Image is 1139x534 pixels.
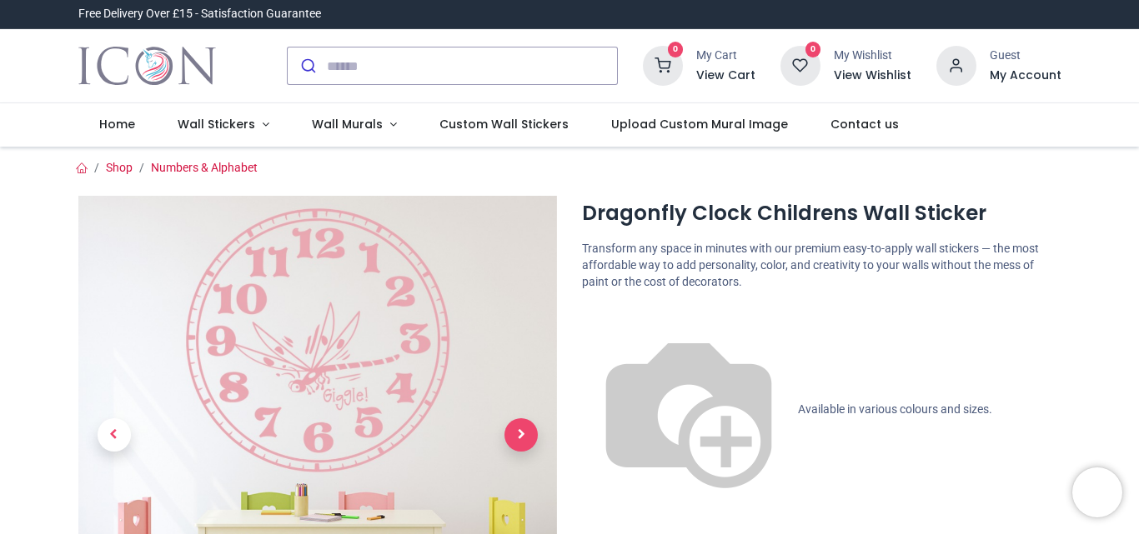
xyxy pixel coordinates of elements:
[798,402,992,416] span: Available in various colours and sizes.
[643,58,683,72] a: 0
[696,67,755,84] a: View Cart
[582,303,795,517] img: color-wheel.png
[611,116,788,132] span: Upload Custom Mural Image
[696,47,755,64] div: My Cart
[151,161,258,174] a: Numbers & Alphabet
[805,42,821,57] sup: 0
[711,6,1061,22] iframe: Customer reviews powered by Trustpilot
[582,199,1061,227] h1: Dragonfly Clock Childrens Wall Sticker
[290,103,418,147] a: Wall Murals
[668,42,684,57] sup: 0
[1072,467,1122,517] iframe: Brevo live chat
[439,116,569,132] span: Custom Wall Stickers
[98,418,131,452] span: Previous
[99,116,135,132] span: Home
[990,47,1061,64] div: Guest
[78,6,321,22] div: Free Delivery Over £15 - Satisfaction Guarantee
[830,116,899,132] span: Contact us
[780,58,820,72] a: 0
[178,116,255,132] span: Wall Stickers
[834,67,911,84] a: View Wishlist
[834,47,911,64] div: My Wishlist
[78,42,216,89] img: Icon Wall Stickers
[288,47,327,84] button: Submit
[106,161,133,174] a: Shop
[78,42,216,89] a: Logo of Icon Wall Stickers
[582,241,1061,290] p: Transform any space in minutes with our premium easy-to-apply wall stickers — the most affordable...
[990,67,1061,84] a: My Account
[504,418,538,452] span: Next
[157,103,291,147] a: Wall Stickers
[312,116,383,132] span: Wall Murals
